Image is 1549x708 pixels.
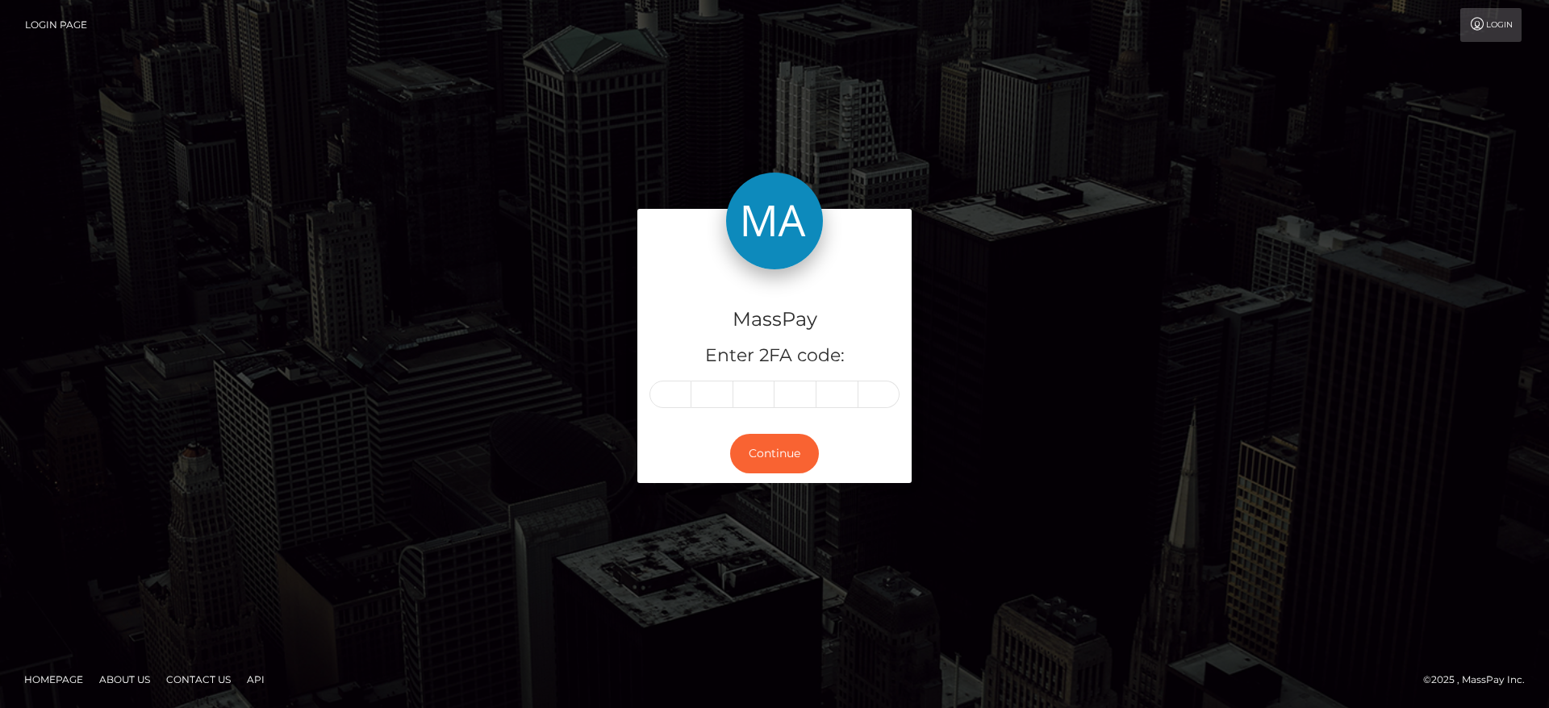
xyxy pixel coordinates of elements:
a: Homepage [18,667,90,692]
a: API [240,667,271,692]
a: Login Page [25,8,87,42]
button: Continue [730,434,819,473]
h5: Enter 2FA code: [649,344,900,369]
h4: MassPay [649,306,900,334]
div: © 2025 , MassPay Inc. [1423,671,1537,689]
a: Login [1460,8,1522,42]
img: MassPay [726,173,823,269]
a: Contact Us [160,667,237,692]
a: About Us [93,667,157,692]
